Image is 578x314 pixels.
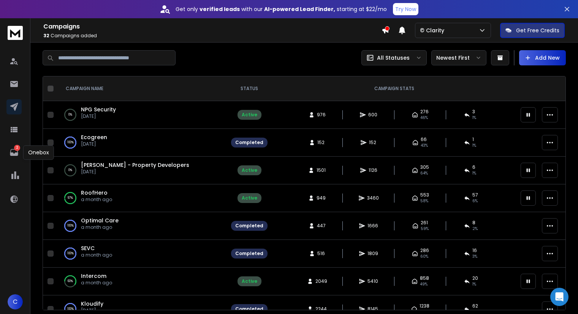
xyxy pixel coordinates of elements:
[272,76,516,101] th: CAMPAIGN STATS
[81,224,119,230] p: a month ago
[500,23,565,38] button: Get Free Credits
[81,106,116,113] a: NPG Security
[393,3,418,15] button: Try Now
[242,112,257,118] div: Active
[369,140,377,146] span: 152
[235,306,263,312] div: Completed
[67,250,74,257] p: 100 %
[81,244,95,252] a: SEVC
[420,115,428,121] span: 46 %
[395,5,416,13] p: Try Now
[23,145,54,160] div: Onebox
[6,145,22,160] a: 2
[242,195,257,201] div: Active
[81,189,108,197] a: RoofHero
[420,164,429,170] span: 305
[68,111,72,119] p: 0 %
[67,222,74,230] p: 100 %
[317,251,325,257] span: 516
[317,195,326,201] span: 949
[317,223,326,229] span: 447
[472,192,478,198] span: 57
[420,281,428,287] span: 49 %
[242,167,257,173] div: Active
[472,226,478,232] span: 2 %
[81,280,112,286] p: a month ago
[421,226,429,232] span: 59 %
[81,169,189,175] p: [DATE]
[367,195,379,201] span: 3460
[367,223,378,229] span: 1666
[472,198,478,204] span: 6 %
[550,288,568,306] div: Open Intercom Messenger
[81,141,107,147] p: [DATE]
[420,170,428,176] span: 64 %
[317,140,325,146] span: 152
[43,32,49,39] span: 32
[367,306,378,312] span: 8145
[57,129,226,157] td: 100%Ecogreen[DATE]
[68,194,73,202] p: 97 %
[57,184,226,212] td: 97%RoofHeroa month ago
[472,220,475,226] span: 8
[368,112,377,118] span: 600
[472,109,475,115] span: 3
[367,251,378,257] span: 1809
[472,281,476,287] span: 1 %
[420,275,429,281] span: 858
[472,254,477,260] span: 3 %
[68,167,72,174] p: 0 %
[57,240,226,268] td: 100%SEVCa month ago
[472,170,476,176] span: 1 %
[200,5,240,13] strong: verified leads
[176,5,387,13] p: Get only with our starting at $22/mo
[81,197,112,203] p: a month ago
[235,251,263,257] div: Completed
[242,278,257,284] div: Active
[81,133,107,141] a: Ecogreen
[472,115,476,121] span: 1 %
[235,140,263,146] div: Completed
[472,303,478,309] span: 62
[81,272,106,280] a: Intercom
[420,192,429,198] span: 553
[57,268,226,295] td: 60%Intercoma month ago
[81,113,116,119] p: [DATE]
[472,136,474,143] span: 1
[57,212,226,240] td: 100%Optimal Carea month ago
[14,145,20,151] p: 2
[472,275,478,281] span: 20
[421,220,428,226] span: 261
[420,247,429,254] span: 286
[472,143,476,149] span: 1 %
[81,252,112,258] p: a month ago
[472,247,477,254] span: 16
[369,167,377,173] span: 1126
[43,33,382,39] p: Campaigns added
[367,278,378,284] span: 5410
[81,300,103,308] a: Kloudify
[81,308,103,314] p: [DATE]
[421,136,427,143] span: 66
[315,306,327,312] span: 2244
[8,294,23,309] button: C
[81,217,119,224] span: Optimal Care
[420,303,429,309] span: 1238
[264,5,335,13] strong: AI-powered Lead Finder,
[315,278,327,284] span: 2049
[57,157,226,184] td: 0%[PERSON_NAME] - Property Developers[DATE]
[81,161,189,169] a: [PERSON_NAME] - Property Developers
[472,164,475,170] span: 6
[516,27,559,34] p: Get Free Credits
[68,278,73,285] p: 60 %
[317,167,326,173] span: 1501
[421,143,428,149] span: 43 %
[43,22,382,31] h1: Campaigns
